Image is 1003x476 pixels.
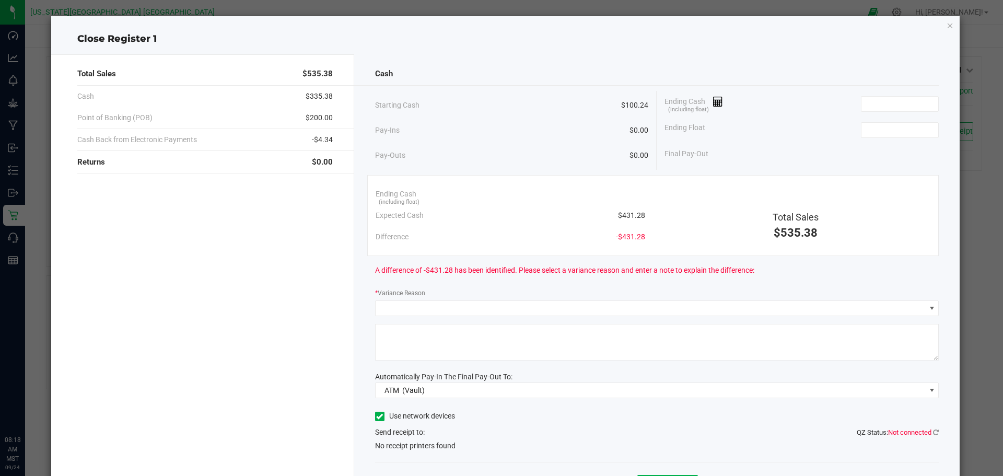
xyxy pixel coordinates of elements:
[312,156,333,168] span: $0.00
[773,212,819,223] span: Total Sales
[77,134,197,145] span: Cash Back from Electronic Payments
[668,106,709,114] span: (including float)
[312,134,333,145] span: -$4.34
[375,428,425,436] span: Send receipt to:
[664,122,705,138] span: Ending Float
[621,100,648,111] span: $100.24
[51,32,960,46] div: Close Register 1
[77,151,333,173] div: Returns
[402,386,425,394] span: (Vault)
[77,68,116,80] span: Total Sales
[375,265,754,276] span: A difference of -$431.28 has been identified. Please select a variance reason and enter a note to...
[888,428,931,436] span: Not connected
[302,68,333,80] span: $535.38
[618,210,645,221] span: $431.28
[10,392,42,424] iframe: Resource center
[664,96,723,112] span: Ending Cash
[616,231,645,242] span: -$431.28
[306,112,333,123] span: $200.00
[375,100,419,111] span: Starting Cash
[629,150,648,161] span: $0.00
[375,150,405,161] span: Pay-Outs
[774,226,818,239] span: $535.38
[379,198,419,207] span: (including float)
[629,125,648,136] span: $0.00
[375,411,455,422] label: Use network devices
[857,428,939,436] span: QZ Status:
[375,288,425,298] label: Variance Reason
[375,68,393,80] span: Cash
[384,386,399,394] span: ATM
[77,112,153,123] span: Point of Banking (POB)
[664,148,708,159] span: Final Pay-Out
[77,91,94,102] span: Cash
[375,125,400,136] span: Pay-Ins
[306,91,333,102] span: $335.38
[375,373,512,381] span: Automatically Pay-In The Final Pay-Out To:
[376,231,409,242] span: Difference
[376,210,424,221] span: Expected Cash
[375,440,456,451] span: No receipt printers found
[376,189,416,200] span: Ending Cash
